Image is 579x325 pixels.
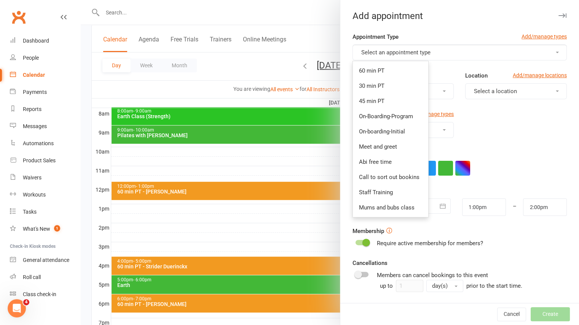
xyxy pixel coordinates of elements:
[353,78,428,94] a: 30 min PT
[23,299,29,305] span: 4
[23,106,41,112] div: Reports
[408,110,454,118] a: Add/manage types
[23,274,41,280] div: Roll call
[359,159,392,165] span: Abi free time
[465,71,488,80] label: Location
[353,303,410,312] label: Recurring appointment
[353,124,428,139] a: On-boarding-Initial
[353,227,384,236] label: Membership
[23,257,69,263] div: General attendance
[10,135,80,152] a: Automations
[353,139,428,154] a: Meet and greet
[377,239,483,248] div: Require active membership for members?
[10,118,80,135] a: Messages
[23,226,50,232] div: What's New
[359,98,384,105] span: 45 min PT
[10,169,80,186] a: Waivers
[361,49,431,56] span: Select an appointment type
[10,101,80,118] a: Reports
[359,82,384,89] span: 30 min PT
[23,209,37,215] div: Tasks
[513,71,567,79] a: Add/manage locations
[10,220,80,238] a: What's New1
[23,157,56,163] div: Product Sales
[23,38,49,44] div: Dashboard
[353,258,388,268] label: Cancellations
[359,67,384,74] span: 60 min PT
[377,271,567,292] div: Members can cancel bookings to this event
[359,189,393,196] span: Staff Training
[10,203,80,220] a: Tasks
[23,89,47,95] div: Payments
[359,128,405,135] span: On-boarding-Initial
[23,291,56,297] div: Class check-in
[474,88,517,95] span: Select a location
[10,84,80,101] a: Payments
[10,286,80,303] a: Class kiosk mode
[23,123,47,129] div: Messages
[359,204,415,211] span: Mums and bubs class
[353,185,428,200] a: Staff Training
[10,152,80,169] a: Product Sales
[10,186,80,203] a: Workouts
[23,55,39,61] div: People
[353,32,399,41] label: Appointment Type
[10,252,80,269] a: General attendance kiosk mode
[353,44,567,60] button: Select an appointment type
[522,32,567,41] a: Add/manage types
[426,280,463,292] button: day(s)
[506,198,524,216] div: –
[497,308,526,321] button: Cancel
[23,140,54,146] div: Automations
[23,174,41,181] div: Waivers
[353,154,428,170] a: Abi free time
[10,49,80,67] a: People
[340,11,579,21] div: Add appointment
[359,143,397,150] span: Meet and greet
[353,109,428,124] a: On-Boarding-Program
[466,282,522,289] span: prior to the start time.
[353,94,428,109] a: 45 min PT
[10,32,80,49] a: Dashboard
[380,280,463,292] div: up to
[359,174,419,181] span: Call to sort out bookins
[359,113,413,120] span: On-Boarding-Program
[353,170,428,185] a: Call to sort out bookins
[9,8,28,27] a: Clubworx
[10,269,80,286] a: Roll call
[353,200,428,215] a: Mums and bubs class
[23,72,45,78] div: Calendar
[8,299,26,317] iframe: Intercom live chat
[353,63,428,78] a: 60 min PT
[10,67,80,84] a: Calendar
[465,83,567,99] button: Select a location
[54,225,60,231] span: 1
[23,192,46,198] div: Workouts
[432,282,448,289] span: day(s)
